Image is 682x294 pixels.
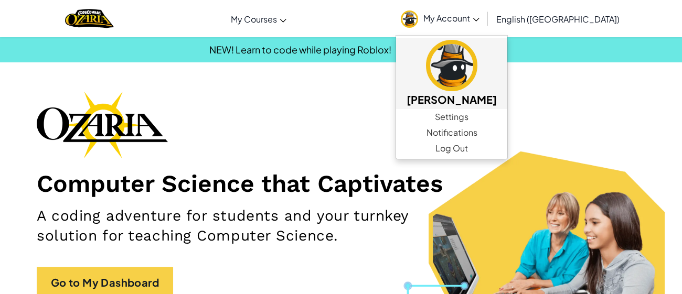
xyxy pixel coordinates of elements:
[37,91,168,158] img: Ozaria branding logo
[231,14,277,25] span: My Courses
[427,126,477,139] span: Notifications
[65,8,114,29] img: Home
[396,38,507,109] a: [PERSON_NAME]
[407,91,497,107] h5: [PERSON_NAME]
[226,5,292,33] a: My Courses
[65,8,114,29] a: Ozaria by CodeCombat logo
[396,125,507,140] a: Notifications
[426,40,477,91] img: avatar
[396,109,507,125] a: Settings
[491,5,625,33] a: English ([GEOGRAPHIC_DATA])
[209,43,391,56] span: NEW! Learn to code while playing Roblox!
[423,13,479,24] span: My Account
[396,140,507,156] a: Log Out
[401,10,418,28] img: avatar
[37,169,645,198] h1: Computer Science that Captivates
[396,2,485,35] a: My Account
[37,206,444,246] h2: A coding adventure for students and your turnkey solution for teaching Computer Science.
[496,14,620,25] span: English ([GEOGRAPHIC_DATA])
